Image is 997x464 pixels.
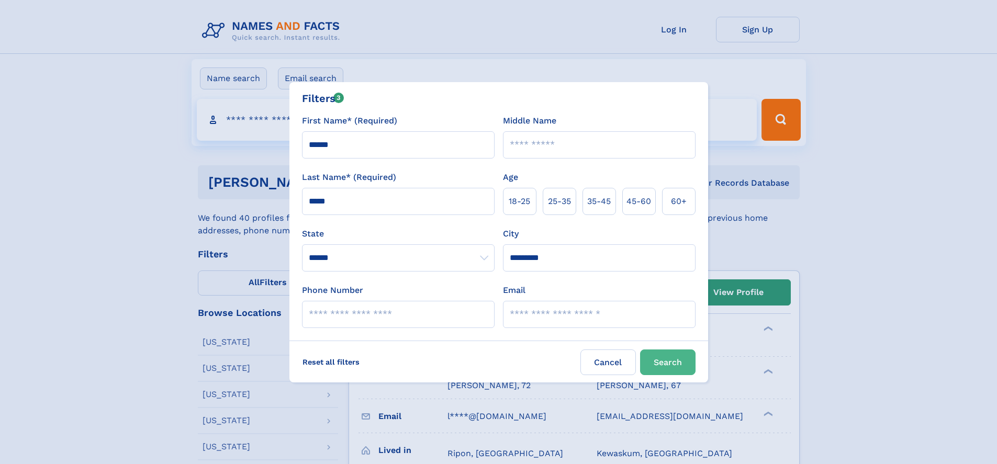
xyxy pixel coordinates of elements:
div: Filters [302,90,344,106]
label: Middle Name [503,115,556,127]
label: State [302,228,495,240]
label: Last Name* (Required) [302,171,396,184]
label: Age [503,171,518,184]
label: Cancel [580,349,636,375]
button: Search [640,349,696,375]
span: 45‑60 [626,195,651,208]
label: Reset all filters [296,349,366,375]
label: City [503,228,519,240]
span: 18‑25 [509,195,530,208]
label: Phone Number [302,284,363,297]
span: 60+ [671,195,687,208]
label: Email [503,284,525,297]
span: 25‑35 [548,195,571,208]
span: 35‑45 [587,195,611,208]
label: First Name* (Required) [302,115,397,127]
